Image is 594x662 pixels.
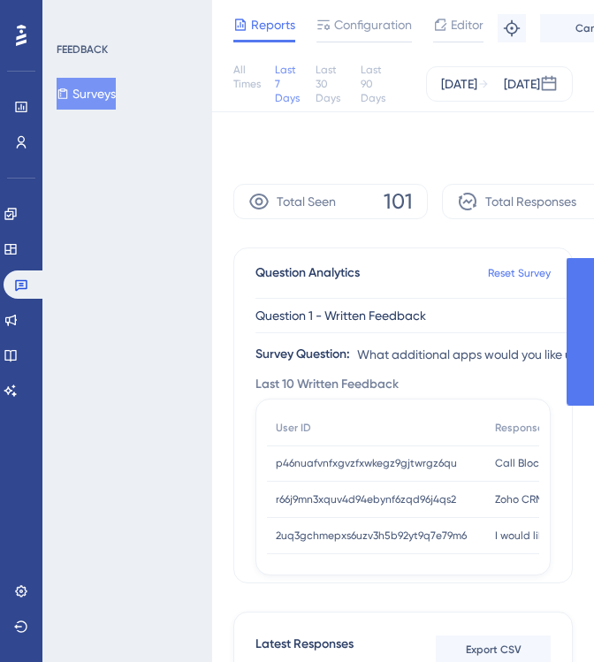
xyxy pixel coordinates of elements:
[251,14,295,35] span: Reports
[466,643,522,657] span: Export CSV
[255,263,360,284] span: Question Analytics
[361,63,391,105] div: Last 90 Days
[276,456,457,470] span: p46nuafvnfxgvzfxwkegz9gjtwrgz6qu
[504,73,540,95] div: [DATE]
[495,421,544,435] span: Response
[277,191,336,212] span: Total Seen
[441,73,477,95] div: [DATE]
[57,78,116,110] button: Surveys
[520,592,573,645] iframe: UserGuiding AI Assistant Launcher
[233,63,261,105] div: All Times
[451,14,484,35] span: Editor
[276,492,456,506] span: r66j9mn3xquv4d94ebynf6zqd96j4qs2
[255,344,350,365] div: Survey Question:
[316,63,346,105] div: Last 30 Days
[488,266,551,280] a: Reset Survey
[255,305,426,326] span: Question 1 - Written Feedback
[485,191,576,212] span: Total Responses
[57,42,108,57] div: FEEDBACK
[334,14,412,35] span: Configuration
[384,187,413,216] span: 101
[495,492,544,506] span: Zoho CRM
[255,374,399,395] span: Last 10 Written Feedback
[275,63,301,105] div: Last 7 Days
[276,421,311,435] span: User ID
[276,529,467,543] span: 2uq3gchmepxs6uzv3h5b92yt9q7e79m6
